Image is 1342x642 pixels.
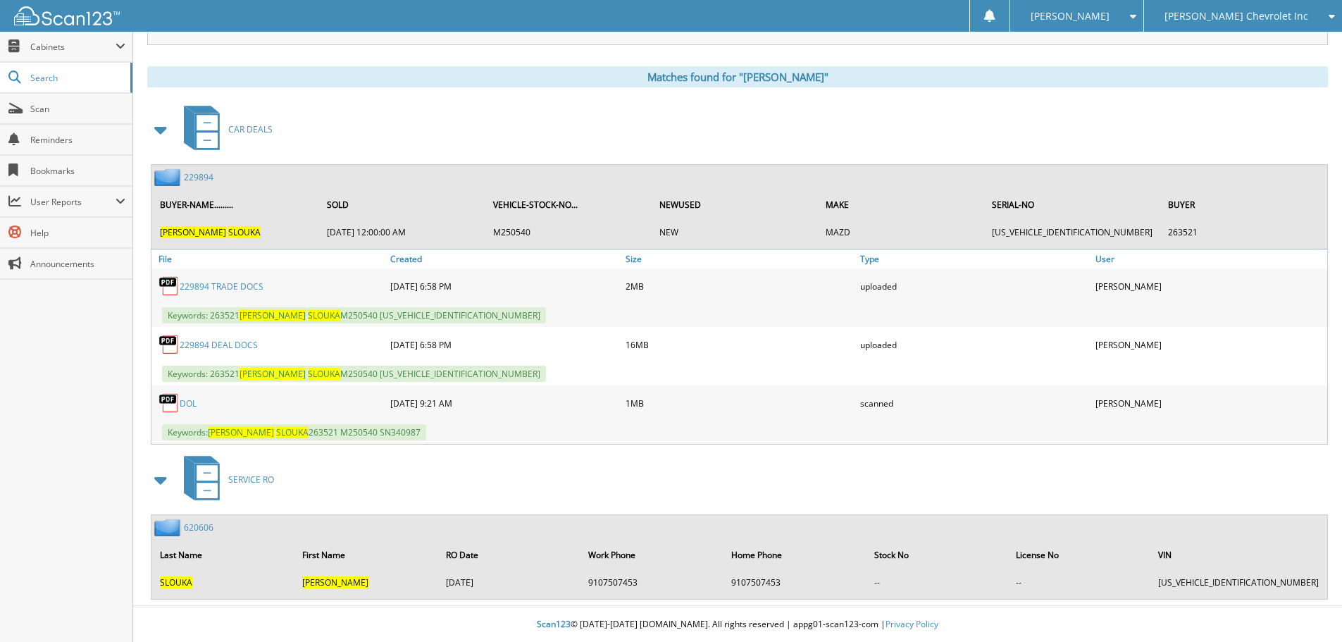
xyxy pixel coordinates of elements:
span: SLOUKA [160,576,192,588]
span: Keywords: 263521 M250540 SN340987 [162,424,426,440]
span: Scan123 [537,618,571,630]
span: CAR DEALS [228,123,273,135]
div: 2MB [622,272,857,300]
img: folder2.png [154,519,184,536]
span: [PERSON_NAME] Chevrolet Inc [1164,12,1308,20]
td: [DATE] [439,571,580,594]
div: [DATE] 6:58 PM [387,331,622,359]
div: [PERSON_NAME] [1092,272,1327,300]
td: 263521 [1161,221,1326,244]
td: MAZD [819,221,983,244]
td: [DATE] 12:00:00 AM [320,221,485,244]
span: Announcements [30,258,125,270]
div: Matches found for "[PERSON_NAME]" [147,66,1328,87]
img: scan123-logo-white.svg [14,6,120,25]
div: [DATE] 9:21 AM [387,389,622,417]
span: [PERSON_NAME] [160,226,226,238]
div: [PERSON_NAME] [1092,389,1327,417]
span: [PERSON_NAME] [240,368,306,380]
a: CAR DEALS [175,101,273,157]
th: NEWUSED [652,190,817,219]
th: VEHICLE-STOCK-NO... [486,190,651,219]
div: uploaded [857,331,1092,359]
a: User [1092,249,1327,268]
img: PDF.png [159,393,180,414]
span: SLOUKA [308,309,340,321]
img: PDF.png [159,334,180,355]
div: 1MB [622,389,857,417]
td: M250540 [486,221,651,244]
span: User Reports [30,196,116,208]
td: -- [1009,571,1150,594]
div: © [DATE]-[DATE] [DOMAIN_NAME]. All rights reserved | appg01-scan123-com | [133,607,1342,642]
div: uploaded [857,272,1092,300]
th: BUYER-NAME......... [153,190,318,219]
th: RO Date [439,541,580,569]
th: License No [1009,541,1150,569]
span: Keywords: 263521 M250540 [US_VEHICLE_IDENTIFICATION_NUMBER] [162,307,546,323]
th: Last Name [153,541,294,569]
td: 9107507453 [724,571,866,594]
div: [DATE] 6:58 PM [387,272,622,300]
td: [US_VEHICLE_IDENTIFICATION_NUMBER] [1151,571,1326,594]
th: VIN [1151,541,1326,569]
a: Size [622,249,857,268]
div: 16MB [622,331,857,359]
span: SERVICE RO [228,474,274,486]
td: NEW [652,221,817,244]
th: First Name [295,541,437,569]
span: [PERSON_NAME] [302,576,368,588]
span: SLOUKA [308,368,340,380]
a: Type [857,249,1092,268]
span: [PERSON_NAME] [240,309,306,321]
span: Cabinets [30,41,116,53]
span: Search [30,72,123,84]
iframe: Chat Widget [1272,574,1342,642]
span: [PERSON_NAME] [208,426,274,438]
span: SLOUKA [276,426,309,438]
td: 9107507453 [581,571,723,594]
th: Home Phone [724,541,866,569]
span: Help [30,227,125,239]
span: [PERSON_NAME] [1031,12,1110,20]
a: Created [387,249,622,268]
a: 229894 TRADE DOCS [180,280,263,292]
img: folder2.png [154,168,184,186]
span: Bookmarks [30,165,125,177]
a: 620606 [184,521,213,533]
span: Reminders [30,134,125,146]
th: Stock No [867,541,1007,569]
span: Keywords: 263521 M250540 [US_VEHICLE_IDENTIFICATION_NUMBER] [162,366,546,382]
span: SLOUKA [228,226,261,238]
span: Scan [30,103,125,115]
th: MAKE [819,190,983,219]
th: Work Phone [581,541,723,569]
img: PDF.png [159,276,180,297]
td: -- [867,571,1007,594]
a: Privacy Policy [886,618,938,630]
a: DOL [180,397,197,409]
a: 229894 DEAL DOCS [180,339,258,351]
a: File [151,249,387,268]
th: SOLD [320,190,485,219]
a: 229894 [184,171,213,183]
div: [PERSON_NAME] [1092,331,1327,359]
td: [US_VEHICLE_IDENTIFICATION_NUMBER] [985,221,1160,244]
th: SERIAL-NO [985,190,1160,219]
div: scanned [857,389,1092,417]
th: BUYER [1161,190,1326,219]
a: SERVICE RO [175,452,274,507]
